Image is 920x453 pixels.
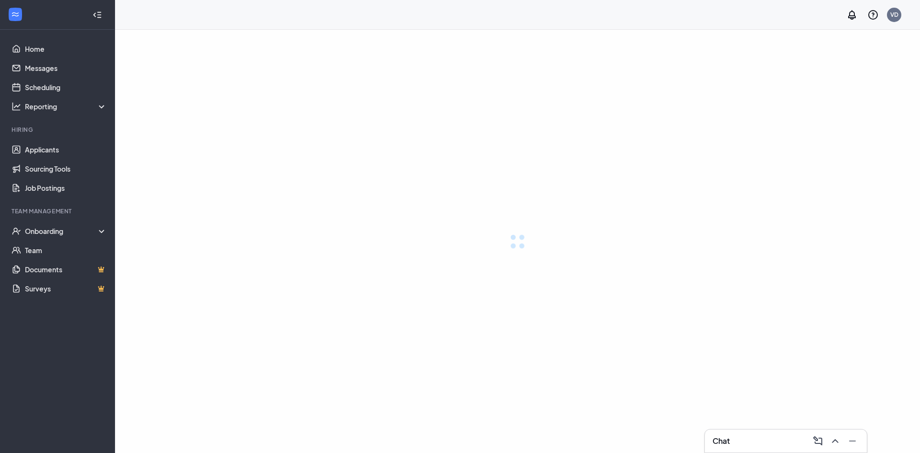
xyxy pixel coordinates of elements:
[25,226,107,236] div: Onboarding
[713,436,730,446] h3: Chat
[92,10,102,20] svg: Collapse
[846,9,858,21] svg: Notifications
[25,260,107,279] a: DocumentsCrown
[25,78,107,97] a: Scheduling
[809,433,825,449] button: ComposeMessage
[11,207,105,215] div: Team Management
[827,433,842,449] button: ChevronUp
[25,279,107,298] a: SurveysCrown
[890,11,898,19] div: VD
[11,102,21,111] svg: Analysis
[829,435,841,447] svg: ChevronUp
[25,140,107,159] a: Applicants
[11,226,21,236] svg: UserCheck
[11,126,105,134] div: Hiring
[867,9,879,21] svg: QuestionInfo
[25,178,107,197] a: Job Postings
[812,435,824,447] svg: ComposeMessage
[25,58,107,78] a: Messages
[25,102,107,111] div: Reporting
[25,159,107,178] a: Sourcing Tools
[25,241,107,260] a: Team
[11,10,20,19] svg: WorkstreamLogo
[847,435,858,447] svg: Minimize
[844,433,859,449] button: Minimize
[25,39,107,58] a: Home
